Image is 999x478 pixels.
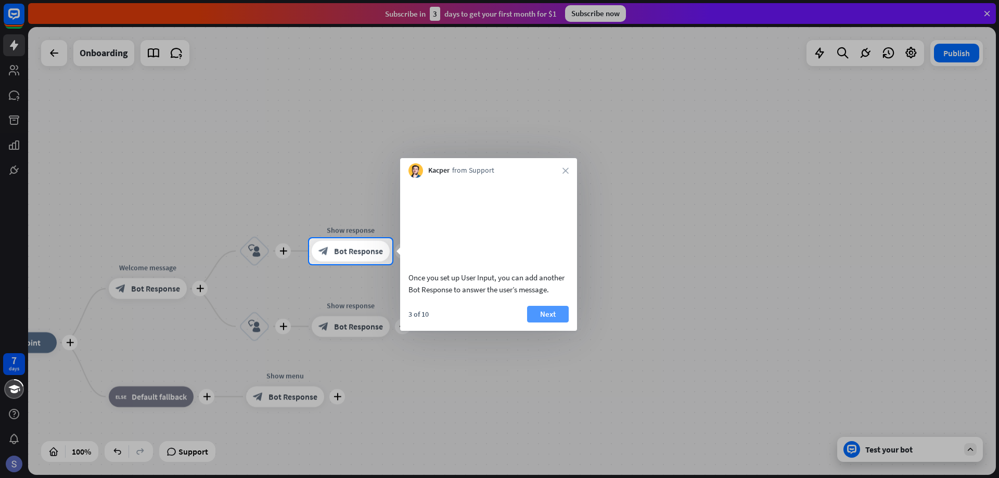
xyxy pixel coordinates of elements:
button: Next [527,306,569,322]
span: Bot Response [334,246,383,256]
button: Open LiveChat chat widget [8,4,40,35]
i: close [562,167,569,174]
span: Kacper [428,165,450,176]
span: from Support [452,165,494,176]
div: 3 of 10 [408,309,429,319]
div: Once you set up User Input, you can add another Bot Response to answer the user’s message. [408,272,569,295]
i: block_bot_response [318,246,329,256]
